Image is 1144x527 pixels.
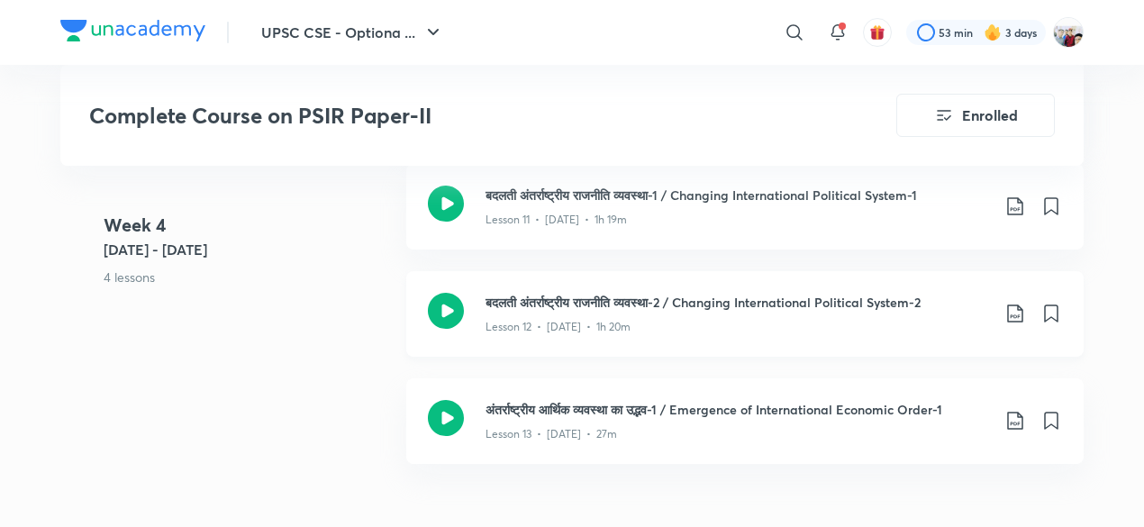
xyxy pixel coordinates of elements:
[863,18,892,47] button: avatar
[250,14,455,50] button: UPSC CSE - Optiona ...
[486,186,990,204] h3: बदलती अंतर्राष्ट्रीय राजनीति व्यवस्था-1 / Changing International Political System-1
[104,268,392,286] p: 4 lessons
[60,20,205,46] a: Company Logo
[896,94,1055,137] button: Enrolled
[89,103,794,129] h3: Complete Course on PSIR Paper-II
[869,24,885,41] img: avatar
[104,212,392,239] h4: Week 4
[406,378,1084,486] a: अंतर्राष्ट्रीय आर्थिक व्यवस्था का उद्भव-1 / Emergence of International Economic Order-1Lesson 13 ...
[486,400,990,419] h3: अंतर्राष्ट्रीय आर्थिक व्यवस्था का उद्भव-1 / Emergence of International Economic Order-1
[104,239,392,260] h5: [DATE] - [DATE]
[486,293,990,312] h3: बदलती अंतर्राष्ट्रीय राजनीति व्यवस्था-2 / Changing International Political System-2
[984,23,1002,41] img: streak
[1053,17,1084,48] img: km swarthi
[486,426,617,442] p: Lesson 13 • [DATE] • 27m
[406,164,1084,271] a: बदलती अंतर्राष्ट्रीय राजनीति व्यवस्था-1 / Changing International Political System-1Lesson 11 • [D...
[486,212,627,228] p: Lesson 11 • [DATE] • 1h 19m
[406,271,1084,378] a: बदलती अंतर्राष्ट्रीय राजनीति व्यवस्था-2 / Changing International Political System-2Lesson 12 • [D...
[486,319,631,335] p: Lesson 12 • [DATE] • 1h 20m
[60,20,205,41] img: Company Logo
